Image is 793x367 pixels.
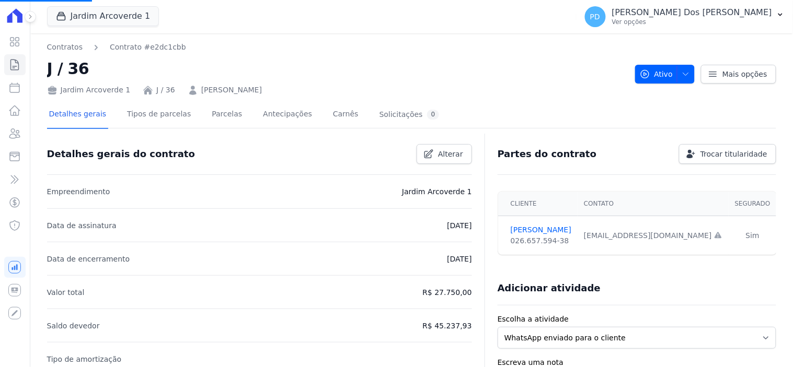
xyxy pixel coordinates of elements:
button: PD [PERSON_NAME] Dos [PERSON_NAME] Ver opções [577,2,793,31]
h3: Partes do contrato [498,148,597,160]
nav: Breadcrumb [47,42,186,53]
a: Tipos de parcelas [125,101,193,129]
p: R$ 27.750,00 [423,286,472,299]
a: Detalhes gerais [47,101,109,129]
p: Jardim Arcoverde 1 [402,185,472,198]
div: [EMAIL_ADDRESS][DOMAIN_NAME] [584,230,722,241]
h3: Adicionar atividade [498,282,601,294]
p: Data de assinatura [47,219,117,232]
button: Jardim Arcoverde 1 [47,6,159,26]
button: Ativo [635,65,695,84]
p: [DATE] [447,219,472,232]
a: [PERSON_NAME] [201,85,262,96]
p: [DATE] [447,253,472,265]
a: [PERSON_NAME] [511,224,571,235]
th: Cliente [498,192,578,216]
span: PD [590,13,600,20]
span: Trocar titularidade [700,149,767,159]
p: Data de encerramento [47,253,130,265]
span: Alterar [438,149,463,159]
a: Alterar [417,144,472,164]
span: Mais opções [722,69,767,79]
a: Solicitações0 [377,101,442,129]
div: Jardim Arcoverde 1 [47,85,131,96]
h3: Detalhes gerais do contrato [47,148,195,160]
a: J / 36 [156,85,175,96]
a: Contratos [47,42,83,53]
td: Sim [729,216,777,255]
p: Empreendimento [47,185,110,198]
p: Saldo devedor [47,319,100,332]
p: Valor total [47,286,85,299]
p: Tipo de amortização [47,353,122,365]
div: Solicitações [380,110,440,120]
span: Ativo [640,65,673,84]
a: Parcelas [210,101,244,129]
label: Escolha a atividade [498,314,776,325]
p: R$ 45.237,93 [423,319,472,332]
th: Contato [578,192,729,216]
a: Trocar titularidade [679,144,776,164]
a: Contrato #e2dc1cbb [110,42,186,53]
a: Antecipações [261,101,314,129]
a: Carnês [331,101,361,129]
div: 0 [427,110,440,120]
a: Mais opções [701,65,776,84]
p: [PERSON_NAME] Dos [PERSON_NAME] [612,7,772,18]
nav: Breadcrumb [47,42,627,53]
div: 026.657.594-38 [511,235,571,246]
th: Segurado [729,192,777,216]
h2: J / 36 [47,57,627,80]
p: Ver opções [612,18,772,26]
